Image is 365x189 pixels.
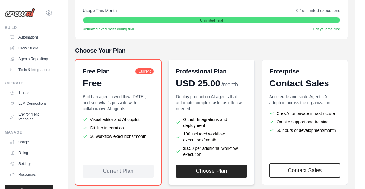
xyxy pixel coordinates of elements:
[7,148,53,158] a: Billing
[7,54,53,64] a: Agents Repository
[7,110,53,124] a: Environment Variables
[176,67,227,76] h6: Professional Plan
[7,43,53,53] a: Crew Studio
[269,163,340,178] a: Contact Sales
[269,94,340,106] p: Accelerate and scale Agentic AI adoption across the organization.
[269,127,340,133] li: 50 hours of development/month
[7,137,53,147] a: Usage
[75,46,348,55] h5: Choose Your Plan
[313,27,340,32] span: 1 days remaining
[176,145,247,157] li: $0.50 per additional workflow execution
[176,94,247,112] p: Deploy production AI agents that automate complex tasks as often as needed.
[7,99,53,108] a: LLM Connections
[296,8,340,14] span: 0 / unlimited executions
[7,33,53,42] a: Automations
[5,8,35,17] img: Logo
[18,172,36,177] span: Resources
[269,67,340,76] h6: Enterprise
[269,78,340,89] div: Contact Sales
[83,78,154,89] div: Free
[7,65,53,75] a: Tools & Integrations
[83,27,134,32] span: Unlimited executions during trial
[176,165,247,178] button: Choose Plan
[5,130,53,135] div: Manage
[5,25,53,30] div: Build
[176,78,220,89] span: USD 25.00
[83,116,154,122] li: Visual editor and AI copilot
[83,125,154,131] li: GitHub integration
[83,133,154,139] li: 50 workflow executions/month
[200,18,223,23] span: Unlimited Trial
[269,119,340,125] li: On-site support and training
[7,88,53,98] a: Traces
[176,131,247,143] li: 100 included workflow executions/month
[269,110,340,116] li: CrewAI or private infrastructure
[221,81,238,89] span: /month
[135,68,154,74] span: Current
[83,165,154,178] div: Current Plan
[7,159,53,169] a: Settings
[83,67,110,76] h6: Free Plan
[83,8,117,14] span: Usage This Month
[83,94,154,112] p: Build an agentic workflow [DATE], and see what's possible with collaborative AI agents.
[5,81,53,85] div: Operate
[176,116,247,129] li: Github Integrations and deployment
[7,170,53,179] button: Resources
